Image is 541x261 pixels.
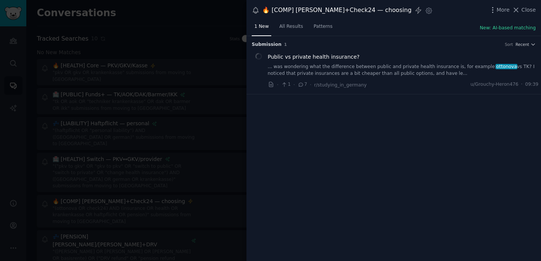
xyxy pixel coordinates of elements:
button: Close [512,6,536,14]
div: 🔥 [COMP] [PERSON_NAME]+Check24 — choosing [262,6,412,15]
span: u/Grouchy-Heron476 [470,81,518,88]
span: 7 [298,81,307,88]
span: 1 [281,81,290,88]
a: Patterns [311,21,335,36]
span: Close [521,6,536,14]
a: ... was wondering what the difference between public and private health insurance is, for example... [268,64,539,77]
span: ottonova [496,64,517,69]
span: · [293,81,295,89]
span: All Results [279,23,303,30]
span: More [497,6,510,14]
button: Recent [515,42,536,47]
a: All Results [277,21,305,36]
a: Public vs private health insurance? [268,53,360,61]
span: Recent [515,42,529,47]
span: 09:39 [525,81,538,88]
span: · [277,81,278,89]
button: New: AI-based matching [480,25,536,32]
span: 1 [284,42,287,47]
button: More [489,6,510,14]
div: Sort [505,42,513,47]
span: r/studying_in_germany [314,82,367,88]
span: · [521,81,523,88]
a: 1 New [252,21,271,36]
span: Submission [252,41,281,48]
span: Patterns [314,23,332,30]
span: · [310,81,311,89]
span: 1 New [254,23,269,30]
